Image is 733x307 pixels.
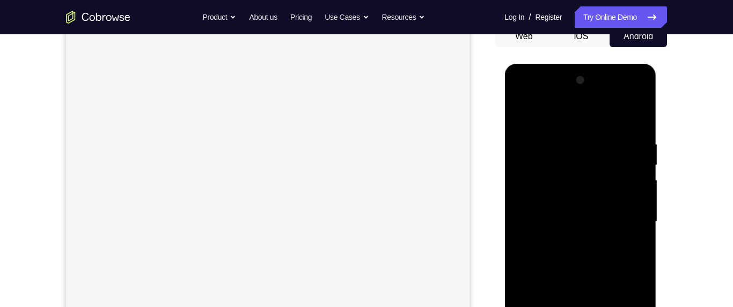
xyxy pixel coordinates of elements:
[66,11,130,24] a: Go to the home page
[504,6,524,28] a: Log In
[575,6,667,28] a: Try Online Demo
[610,26,667,47] button: Android
[325,6,369,28] button: Use Cases
[553,26,610,47] button: iOS
[536,6,562,28] a: Register
[249,6,277,28] a: About us
[495,26,553,47] button: Web
[382,6,426,28] button: Resources
[203,6,237,28] button: Product
[290,6,312,28] a: Pricing
[529,11,531,24] span: /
